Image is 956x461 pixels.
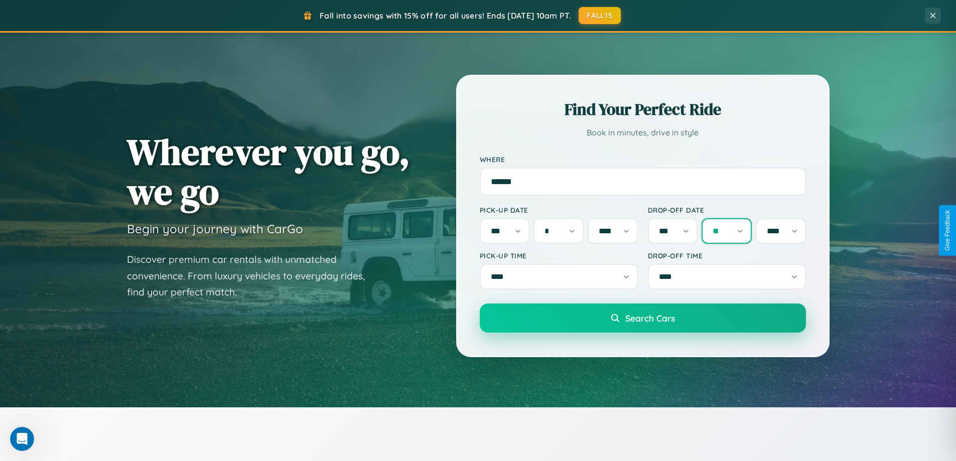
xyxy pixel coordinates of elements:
p: Book in minutes, drive in style [480,125,806,140]
label: Pick-up Date [480,206,638,214]
label: Pick-up Time [480,251,638,260]
iframe: Intercom live chat [10,427,34,451]
p: Discover premium car rentals with unmatched convenience. From luxury vehicles to everyday rides, ... [127,251,378,300]
label: Where [480,155,806,164]
button: Search Cars [480,303,806,333]
label: Drop-off Date [648,206,806,214]
h2: Find Your Perfect Ride [480,98,806,120]
button: FALL15 [579,7,621,24]
div: Give Feedback [944,210,951,251]
span: Fall into savings with 15% off for all users! Ends [DATE] 10am PT. [320,11,571,21]
h1: Wherever you go, we go [127,132,410,211]
h3: Begin your journey with CarGo [127,221,303,236]
span: Search Cars [625,313,675,324]
label: Drop-off Time [648,251,806,260]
